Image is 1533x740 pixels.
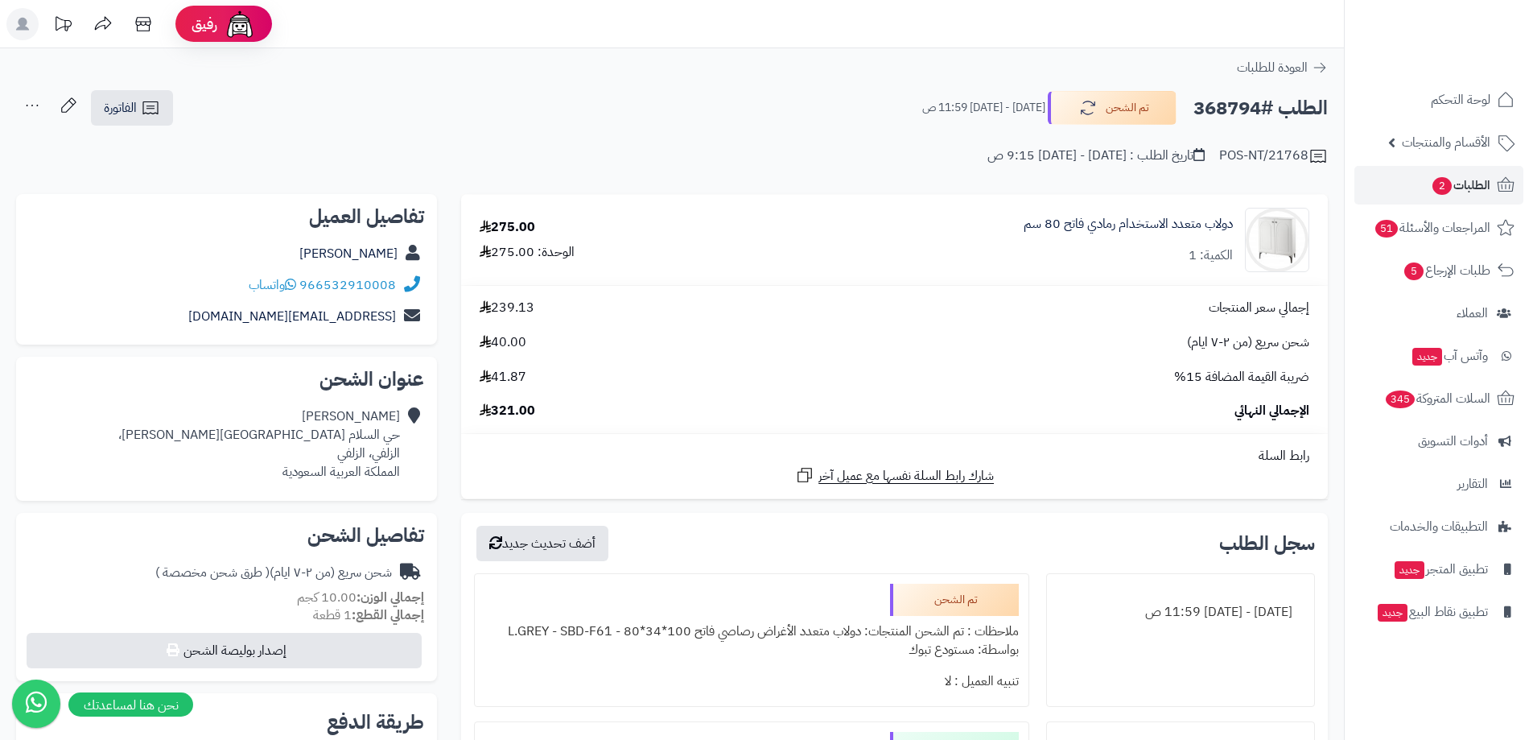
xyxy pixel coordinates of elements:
[155,564,392,582] div: شحن سريع (من ٢-٧ ايام)
[327,713,424,732] h2: طريقة الدفع
[1384,387,1490,410] span: السلات المتروكة
[1354,81,1523,119] a: لوحة التحكم
[480,218,535,237] div: 275.00
[1354,593,1523,631] a: تطبيق نقاط البيعجديد
[91,90,173,126] a: الفاتورة
[1237,58,1328,77] a: العودة للطلبات
[1378,604,1407,622] span: جديد
[1354,422,1523,461] a: أدوات التسويق
[29,370,424,389] h2: عنوان الشحن
[1354,507,1523,546] a: التطبيقات والخدمات
[795,465,994,486] a: شارك رابط السلة نفسها مع عميل آخر
[1412,348,1442,366] span: جديد
[43,8,83,44] a: تحديثات المنصة
[1402,131,1490,154] span: الأقسام والمنتجات
[1048,91,1177,125] button: تم الشحن
[1354,550,1523,589] a: تطبيق المتجرجديد
[1219,147,1328,166] div: POS-NT/21768
[468,447,1321,465] div: رابط السلة
[249,275,296,295] a: واتساب
[1385,391,1415,409] span: 345
[1354,379,1523,418] a: السلات المتروكة345
[155,563,270,582] span: ( طرق شحن مخصصة )
[1193,92,1328,125] h2: الطلب #368794
[1354,465,1523,503] a: التقارير
[1418,430,1488,453] span: أدوات التسويق
[1174,368,1309,387] span: ضريبة القيمة المضافة 15%
[313,606,424,625] small: 1 قطعة
[1404,263,1424,281] span: 5
[1376,601,1488,623] span: تطبيق نقاط البيع
[27,633,422,668] button: إصدار بوليصة الشحن
[1403,259,1490,282] span: طلبات الإرجاع
[29,526,424,545] h2: تفاصيل الشحن
[1209,299,1309,317] span: إجمالي سعر المنتجات
[1431,174,1490,196] span: الطلبات
[224,8,256,40] img: ai-face.png
[1354,209,1523,247] a: المراجعات والأسئلة51
[1374,217,1490,239] span: المراجعات والأسئلة
[1393,558,1488,581] span: تطبيق المتجر
[1187,333,1309,352] span: شحن سريع (من ٢-٧ ايام)
[1246,208,1308,272] img: 1738405543-110113010117-90x90.jpg
[922,100,1045,116] small: [DATE] - [DATE] 11:59 ص
[1432,177,1453,196] span: 2
[480,402,535,420] span: 321.00
[480,243,575,262] div: الوحدة: 275.00
[1457,302,1488,325] span: العملاء
[297,588,424,607] small: 10.00 كجم
[480,333,526,352] span: 40.00
[1219,534,1315,553] h3: سجل الطلب
[480,368,526,387] span: 41.87
[299,275,396,295] a: 966532910008
[29,207,424,226] h2: تفاصيل العميل
[476,526,608,561] button: أضف تحديث جديد
[1189,246,1233,265] div: الكمية: 1
[484,666,1018,697] div: تنبيه العميل : لا
[1411,345,1488,367] span: وآتس آب
[1354,337,1523,375] a: وآتس آبجديد
[1395,561,1424,579] span: جديد
[1354,294,1523,333] a: العملاء
[1057,597,1304,628] div: [DATE] - [DATE] 11:59 ص
[352,606,424,625] strong: إجمالي القطع:
[1354,251,1523,290] a: طلبات الإرجاع5
[299,244,398,263] a: [PERSON_NAME]
[1237,58,1308,77] span: العودة للطلبات
[192,14,217,34] span: رفيق
[1424,35,1518,69] img: logo-2.png
[1431,89,1490,111] span: لوحة التحكم
[480,299,534,317] span: 239.13
[1390,515,1488,538] span: التطبيقات والخدمات
[1375,220,1399,238] span: 51
[818,467,994,486] span: شارك رابط السلة نفسها مع عميل آخر
[1024,215,1233,234] a: دولاب متعدد الاستخدام رمادي فاتح 80 سم
[890,584,1019,616] div: تم الشحن
[987,147,1205,165] div: تاريخ الطلب : [DATE] - [DATE] 9:15 ص
[118,407,400,481] div: [PERSON_NAME] حي السلام [GEOGRAPHIC_DATA][PERSON_NAME]، الزلفي، الزلفي المملكة العربية السعودية
[356,588,424,607] strong: إجمالي الوزن:
[104,98,137,118] span: الفاتورة
[1234,402,1309,420] span: الإجمالي النهائي
[1457,473,1488,495] span: التقارير
[1354,166,1523,205] a: الطلبات2
[484,616,1018,666] div: ملاحظات : تم الشحن المنتجات: دولاب متعدد الأغراض رصاصي فاتح 100*34*80 - L.GREY - SBD-F61 بواسطة: ...
[188,307,396,326] a: [EMAIL_ADDRESS][DOMAIN_NAME]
